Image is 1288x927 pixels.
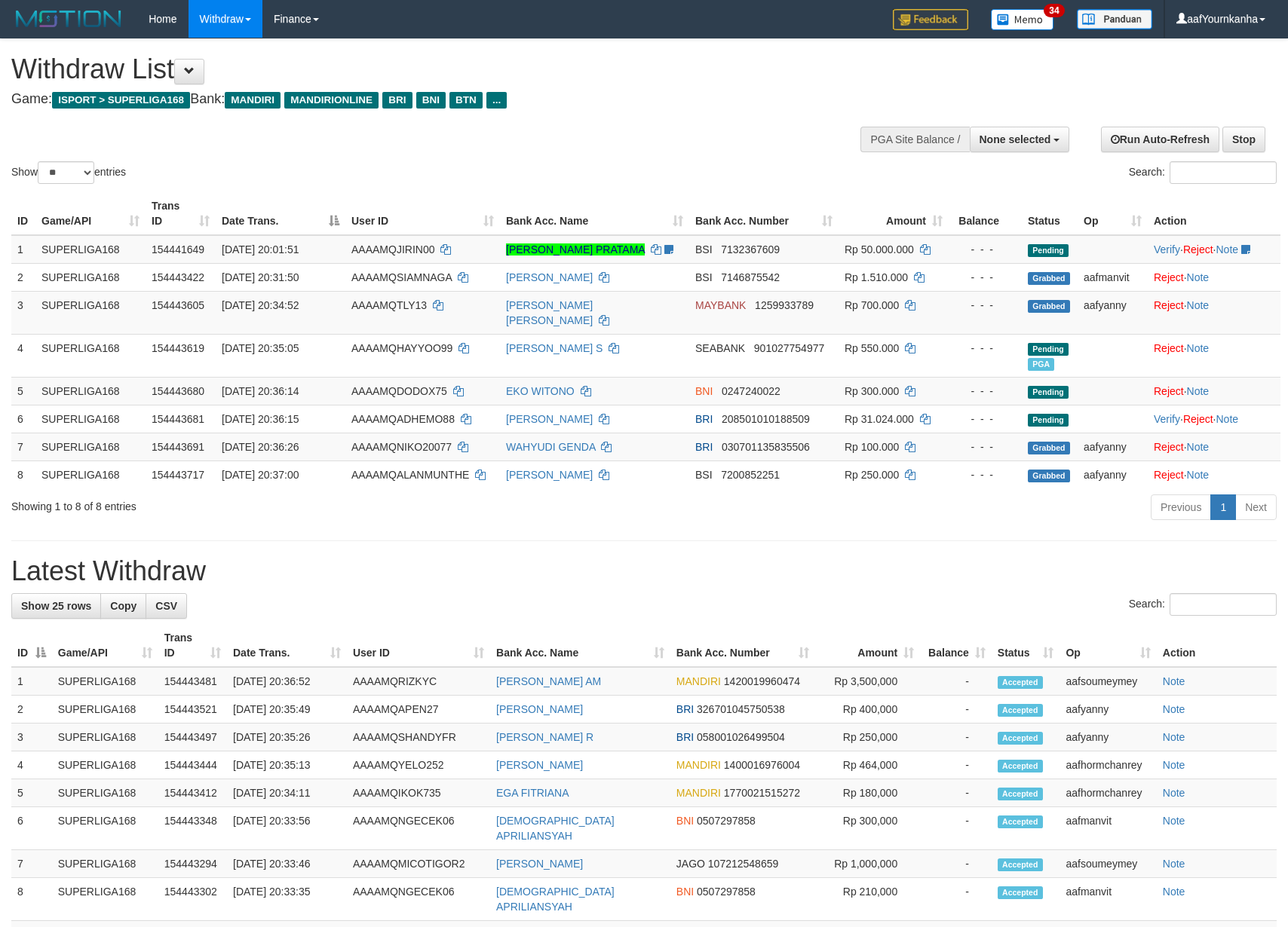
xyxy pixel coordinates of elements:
a: [PERSON_NAME] R [496,731,593,743]
span: 154443605 [152,299,204,311]
span: 154443681 [152,413,204,425]
td: - [920,807,992,850]
span: [DATE] 20:01:51 [222,243,299,255]
a: Run Auto-Refresh [1101,127,1219,152]
td: Rp 180,000 [815,779,921,807]
td: AAAAMQAPEN27 [347,696,490,724]
a: Reject [1154,441,1184,453]
th: Trans ID: activate to sort column ascending [146,192,216,235]
td: aafmanvit [1060,807,1156,850]
td: - [920,696,992,724]
a: WAHYUDI GENDA [506,441,596,453]
label: Search: [1129,593,1277,616]
span: Rp 250.000 [845,469,899,481]
th: Bank Acc. Number: activate to sort column ascending [689,192,839,235]
span: MANDIRI [225,92,281,109]
td: SUPERLIGA168 [52,696,158,724]
td: SUPERLIGA168 [35,433,146,460]
td: 8 [11,878,52,921]
td: SUPERLIGA168 [52,850,158,878]
span: 34 [1044,4,1064,17]
td: SUPERLIGA168 [35,263,146,291]
td: AAAAMQYELO252 [347,751,490,779]
span: AAAAMQTLY13 [351,299,427,311]
div: - - - [955,341,1016,356]
td: · [1148,377,1280,405]
a: [PERSON_NAME] [506,271,593,283]
td: 3 [11,724,52,751]
span: Copy 1400016976004 to clipboard [724,759,800,771]
td: 3 [11,291,35,334]
td: [DATE] 20:33:35 [227,878,347,921]
a: Next [1235,494,1277,520]
span: 154443422 [152,271,204,283]
td: - [920,724,992,751]
a: [DEMOGRAPHIC_DATA] APRILIANSYAH [496,815,615,842]
th: Status [1022,192,1078,235]
input: Search: [1170,161,1277,184]
span: AAAAMQNIKO20077 [351,441,452,453]
span: Accepted [998,815,1043,828]
span: Copy 107212548659 to clipboard [708,858,778,870]
th: Game/API: activate to sort column ascending [52,624,158,667]
span: Copy 326701045750538 to clipboard [697,703,785,715]
td: [DATE] 20:34:11 [227,779,347,807]
div: - - - [955,467,1016,482]
td: Rp 464,000 [815,751,921,779]
a: Note [1163,703,1185,715]
a: Show 25 rows [11,593,101,619]
td: · [1148,460,1280,488]
span: Copy 0507297858 to clipboard [697,815,756,827]
span: Copy 7146875542 to clipboard [721,271,780,283]
span: Rp 300.000 [845,385,899,397]
span: Accepted [998,788,1043,800]
td: 154443521 [158,696,227,724]
td: AAAAMQNGECEK06 [347,807,490,850]
a: Note [1163,787,1185,799]
td: 5 [11,377,35,405]
td: 7 [11,433,35,460]
a: [DEMOGRAPHIC_DATA] APRILIANSYAH [496,886,615,913]
td: [DATE] 20:33:56 [227,807,347,850]
td: aafhormchanrey [1060,779,1156,807]
span: 154443717 [152,469,204,481]
span: MANDIRI [676,787,721,799]
span: [DATE] 20:36:14 [222,385,299,397]
span: AAAAMQHAYYOO99 [351,342,452,354]
td: Rp 400,000 [815,696,921,724]
span: [DATE] 20:35:05 [222,342,299,354]
label: Search: [1129,161,1277,184]
span: Copy 0507297858 to clipboard [697,886,756,898]
span: 154443619 [152,342,204,354]
td: Rp 250,000 [815,724,921,751]
td: · [1148,433,1280,460]
span: Copy 7200852251 to clipboard [721,469,780,481]
th: Op: activate to sort column ascending [1060,624,1156,667]
span: 154443691 [152,441,204,453]
td: AAAAMQNGECEK06 [347,878,490,921]
a: [PERSON_NAME] [496,858,583,870]
td: 6 [11,405,35,433]
h1: Withdraw List [11,54,844,84]
a: Stop [1222,127,1265,152]
th: Game/API: activate to sort column ascending [35,192,146,235]
a: Verify [1154,243,1180,255]
td: aafyanny [1078,291,1148,334]
td: AAAAMQSHANDYFR [347,724,490,751]
span: Copy 1770021515272 to clipboard [724,787,800,799]
th: Date Trans.: activate to sort column descending [216,192,345,235]
span: Show 25 rows [21,600,91,612]
span: Copy 1420019960474 to clipboard [724,675,800,687]
td: AAAAMQIKOK735 [347,779,490,807]
a: Copy [100,593,146,619]
a: Note [1216,413,1238,425]
td: · [1148,263,1280,291]
span: BNI [695,385,713,397]
a: [PERSON_NAME] AM [496,675,601,687]
th: Balance [949,192,1022,235]
td: SUPERLIGA168 [35,291,146,334]
td: [DATE] 20:35:49 [227,696,347,724]
div: - - - [955,242,1016,257]
a: [PERSON_NAME] [506,413,593,425]
div: PGA Site Balance / [860,127,969,152]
